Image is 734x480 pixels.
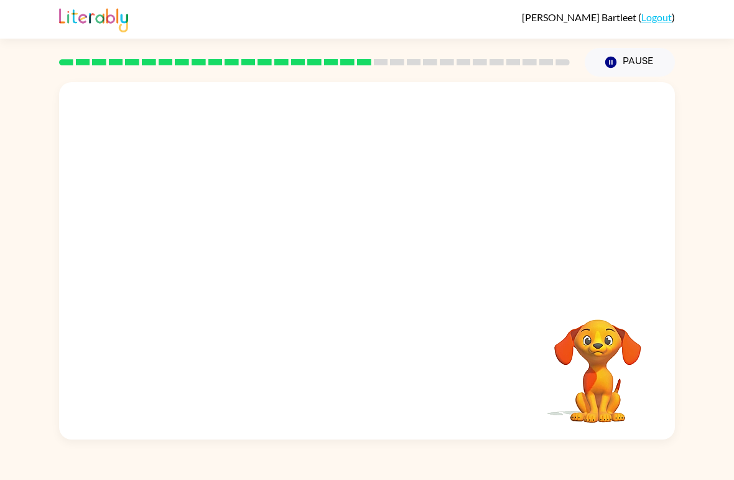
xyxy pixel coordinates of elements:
button: Pause [585,48,675,77]
video: Your browser must support playing .mp4 files to use Literably. Please try using another browser. [536,300,660,425]
a: Logout [641,11,672,23]
div: ( ) [522,11,675,23]
img: Literably [59,5,128,32]
span: [PERSON_NAME] Bartleet [522,11,638,23]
